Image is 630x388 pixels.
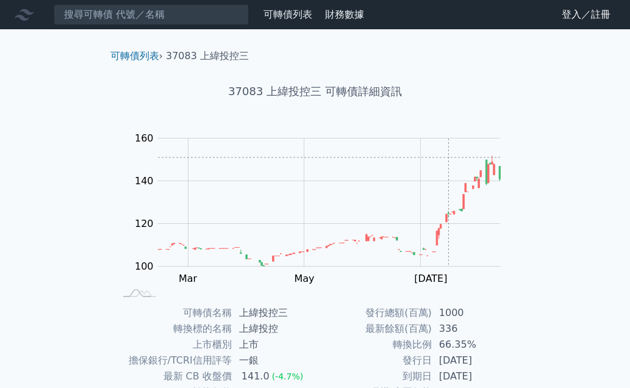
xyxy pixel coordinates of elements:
a: 可轉債列表 [110,50,159,62]
td: 發行日 [315,353,432,368]
a: 登入／註冊 [552,5,620,24]
a: 財務數據 [325,9,364,20]
td: 上市櫃別 [115,337,232,353]
td: 66.35% [432,337,515,353]
li: 37083 上緯投控三 [166,49,249,63]
td: 轉換比例 [315,337,432,353]
td: 上市 [232,337,315,353]
h1: 37083 上緯投控三 可轉債詳細資訊 [101,83,530,100]
input: 搜尋可轉債 代號／名稱 [54,4,249,25]
tspan: May [294,273,314,284]
li: › [110,49,163,63]
td: 發行總額(百萬) [315,305,432,321]
td: [DATE] [432,353,515,368]
td: 一銀 [232,353,315,368]
g: Chart [129,132,519,284]
a: 可轉債列表 [263,9,312,20]
td: 上緯投控 [232,321,315,337]
td: 到期日 [315,368,432,384]
td: [DATE] [432,368,515,384]
td: 轉換標的名稱 [115,321,232,337]
tspan: 140 [135,175,154,187]
td: 最新餘額(百萬) [315,321,432,337]
tspan: 100 [135,260,154,272]
tspan: Mar [179,273,198,284]
td: 336 [432,321,515,337]
span: (-4.7%) [272,372,304,381]
tspan: [DATE] [414,273,447,284]
td: 擔保銀行/TCRI信用評等 [115,353,232,368]
td: 上緯投控三 [232,305,315,321]
td: 最新 CB 收盤價 [115,368,232,384]
td: 可轉債名稱 [115,305,232,321]
tspan: 120 [135,218,154,229]
tspan: 160 [135,132,154,144]
td: 1000 [432,305,515,321]
div: 141.0 [239,368,272,384]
